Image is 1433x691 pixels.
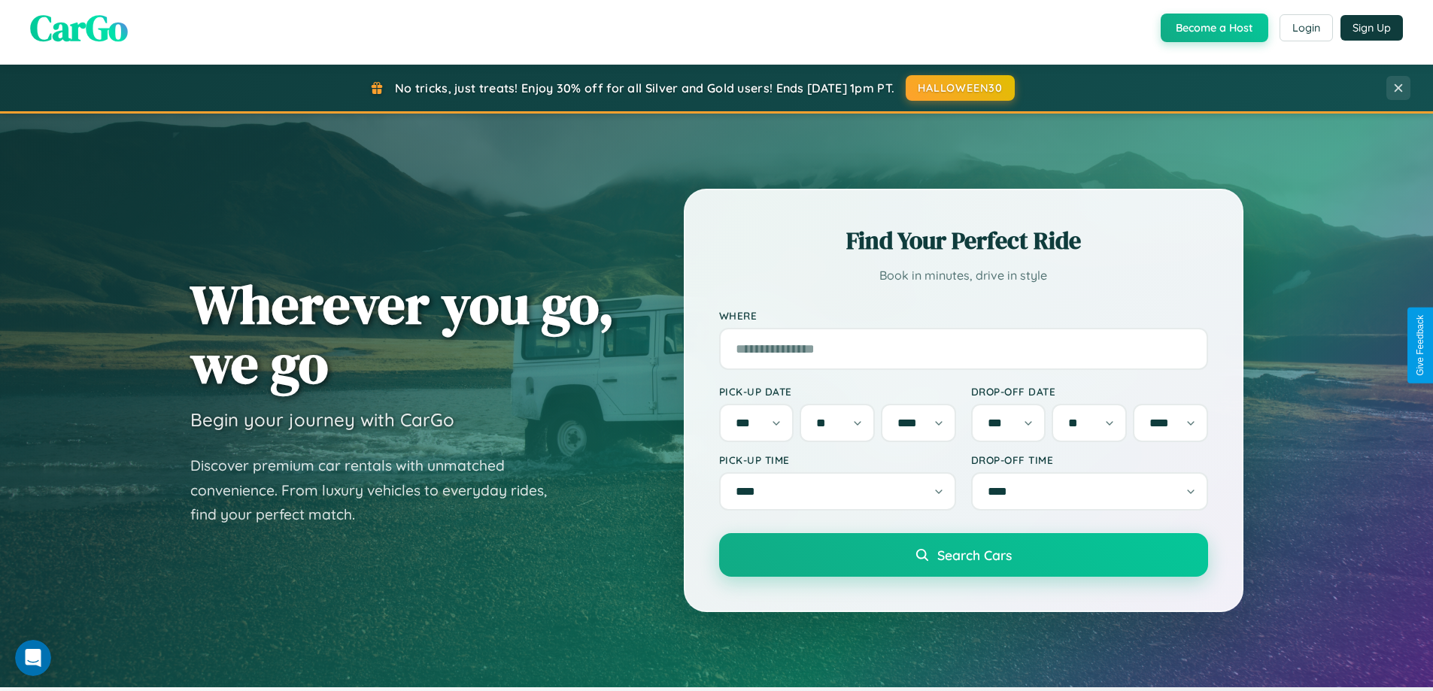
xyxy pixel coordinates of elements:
p: Book in minutes, drive in style [719,265,1208,286]
label: Drop-off Date [971,385,1208,398]
p: Discover premium car rentals with unmatched convenience. From luxury vehicles to everyday rides, ... [190,453,566,527]
span: CarGo [30,3,128,53]
button: Login [1280,14,1333,41]
button: Search Cars [719,533,1208,577]
h2: Find Your Perfect Ride [719,224,1208,257]
iframe: Intercom live chat [15,640,51,676]
label: Where [719,309,1208,322]
div: Give Feedback [1415,315,1425,376]
button: Sign Up [1340,15,1403,41]
span: Search Cars [937,547,1012,563]
label: Pick-up Date [719,385,956,398]
button: Become a Host [1161,14,1268,42]
span: No tricks, just treats! Enjoy 30% off for all Silver and Gold users! Ends [DATE] 1pm PT. [395,80,894,95]
h1: Wherever you go, we go [190,274,615,393]
label: Drop-off Time [971,453,1208,466]
h3: Begin your journey with CarGo [190,408,454,431]
label: Pick-up Time [719,453,956,466]
button: HALLOWEEN30 [906,75,1015,101]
